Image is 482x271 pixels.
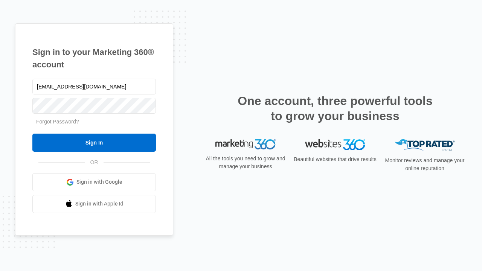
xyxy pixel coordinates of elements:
[305,139,365,150] img: Websites 360
[32,134,156,152] input: Sign In
[76,178,122,186] span: Sign in with Google
[203,155,288,171] p: All the tools you need to grow and manage your business
[383,157,467,172] p: Monitor reviews and manage your online reputation
[32,46,156,71] h1: Sign in to your Marketing 360® account
[32,79,156,94] input: Email
[75,200,124,208] span: Sign in with Apple Id
[395,139,455,152] img: Top Rated Local
[215,139,276,150] img: Marketing 360
[32,173,156,191] a: Sign in with Google
[293,155,377,163] p: Beautiful websites that drive results
[235,93,435,123] h2: One account, three powerful tools to grow your business
[36,119,79,125] a: Forgot Password?
[85,158,104,166] span: OR
[32,195,156,213] a: Sign in with Apple Id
